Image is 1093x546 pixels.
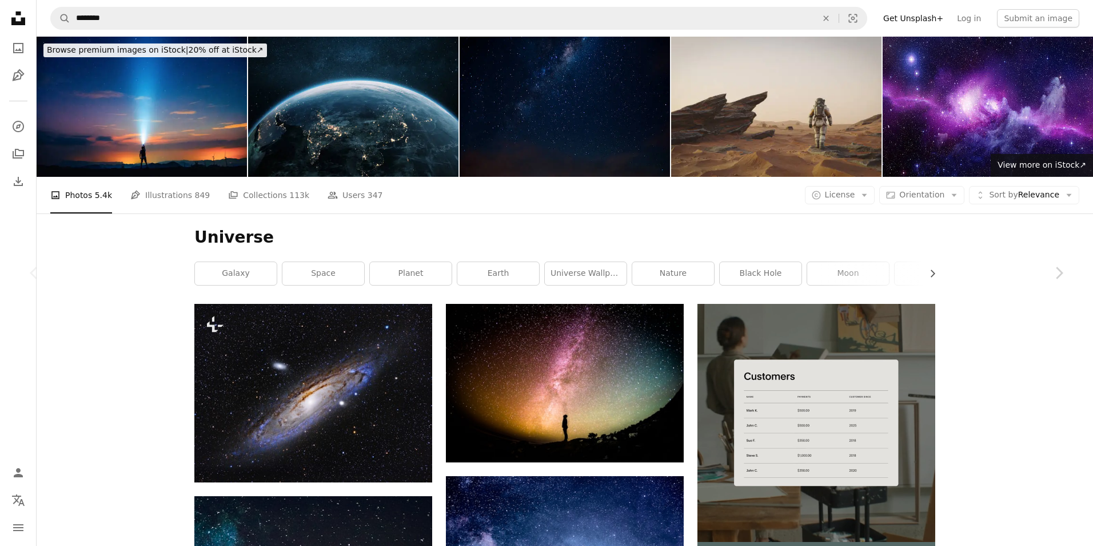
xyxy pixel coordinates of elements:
img: a galaxy in space [194,304,432,482]
span: License [825,190,855,199]
a: Log in / Sign up [7,461,30,484]
img: Beautiful planet Earth with night lights of Asian cities views from space. Amazing night planet E... [248,37,458,177]
a: planet [370,262,452,285]
button: Search Unsplash [51,7,70,29]
a: moon [807,262,889,285]
a: stars [895,262,976,285]
img: silhouette photography of person [446,304,684,462]
a: nature [632,262,714,285]
a: Get Unsplash+ [876,9,950,27]
span: Orientation [899,190,944,199]
button: Orientation [879,186,964,204]
a: Next [1024,218,1093,328]
a: Explore [7,115,30,138]
span: View more on iStock ↗ [998,160,1086,169]
a: Collections [7,143,30,165]
a: Download History [7,170,30,193]
h1: Universe [194,227,935,248]
a: Illustrations 849 [130,177,210,213]
a: galaxy [195,262,277,285]
img: Light the starry sky [37,37,247,177]
a: space [282,262,364,285]
a: silhouette photography of person [446,378,684,388]
form: Find visuals sitewide [50,7,867,30]
a: Users 347 [328,177,382,213]
a: black hole [720,262,801,285]
span: Sort by [989,190,1018,199]
a: Browse premium images on iStock|20% off at iStock↗ [37,37,274,64]
button: Visual search [839,7,867,29]
a: Log in [950,9,988,27]
a: universe wallpaper [545,262,627,285]
img: file-1747939376688-baf9a4a454ffimage [697,304,935,542]
a: Illustrations [7,64,30,87]
div: 20% off at iStock ↗ [43,43,267,57]
button: Clear [813,7,839,29]
span: Browse premium images on iStock | [47,45,188,54]
a: Collections 113k [228,177,309,213]
button: Submit an image [997,9,1079,27]
span: 347 [368,189,383,201]
span: Relevance [989,189,1059,201]
button: scroll list to the right [922,262,935,285]
button: Sort byRelevance [969,186,1079,204]
a: Photos [7,37,30,60]
button: Menu [7,516,30,539]
button: License [805,186,875,204]
a: View more on iStock↗ [991,154,1093,177]
button: Language [7,489,30,512]
img: Milkyway seen from the Southern Skies [460,37,670,177]
img: Universe filled with stars, nebula and galaxy [883,37,1093,177]
img: Astronaut on another world [671,37,881,177]
span: 849 [195,189,210,201]
a: earth [457,262,539,285]
a: a galaxy in space [194,388,432,398]
span: 113k [289,189,309,201]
